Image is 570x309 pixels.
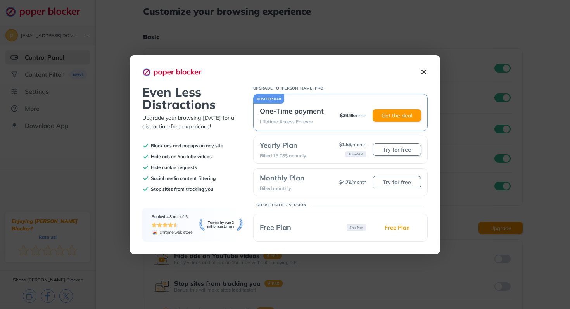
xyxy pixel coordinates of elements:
[151,143,223,148] p: Block ads and popups on any site
[260,119,324,124] p: Lifetime Access Forever
[373,221,421,234] button: Free Plan
[168,222,173,228] img: star
[142,175,149,182] img: check
[260,141,306,150] p: Yearly Plan
[256,202,306,207] p: OR USE LIMITED VERSION
[253,86,428,91] p: UPGRADE TO [PERSON_NAME] PRO
[339,179,366,185] p: / month
[142,164,149,171] img: check
[373,143,421,156] button: Try for free
[260,185,304,191] p: Billed monthly
[142,186,149,193] img: check
[142,86,244,110] p: Even Less Distractions
[152,222,157,228] img: star
[340,112,366,118] p: / once
[152,229,193,235] img: chrome-web-store-logo
[142,68,208,76] img: logo
[345,151,366,157] p: Save 66%
[260,107,324,116] p: One-Time payment
[339,142,351,147] span: $ 1.59
[339,142,366,147] p: / month
[347,224,366,231] p: Free Plan
[162,222,168,228] img: star
[151,154,212,159] p: Hide ads on YouTube videos
[199,218,243,231] img: trusted-banner
[373,109,421,122] button: Get the deal
[151,164,197,170] p: Hide cookie requests
[142,153,149,160] img: check
[157,222,162,228] img: star
[339,179,351,185] span: $ 4.79
[260,173,304,182] p: Monthly Plan
[340,112,355,118] span: $ 39.95
[420,68,428,76] img: close-icon
[173,222,179,228] img: half-star
[373,176,421,188] button: Try for free
[142,114,244,131] p: Upgrade your browsing [DATE] for a distraction-free experience!
[151,186,213,192] p: Stop sites from tracking you
[152,214,193,219] p: Ranked 4.8 out of 5
[142,142,149,149] img: check
[260,153,306,159] p: Billed 19.08$ annualy
[254,94,284,104] div: MOST POPULAR
[260,223,291,232] p: Free Plan
[151,175,216,181] p: Social media content filtering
